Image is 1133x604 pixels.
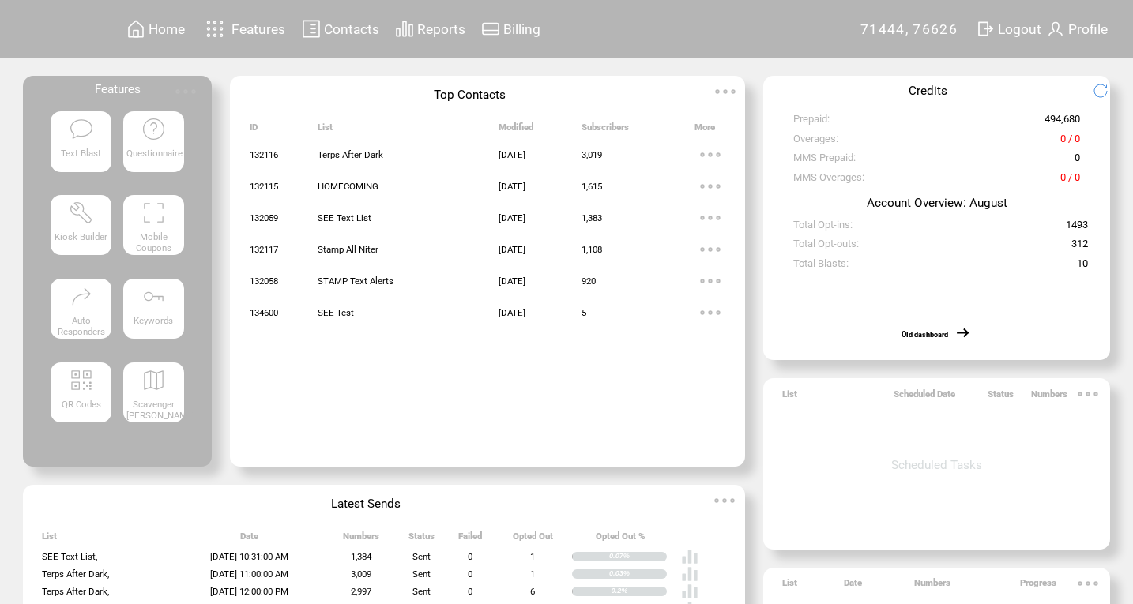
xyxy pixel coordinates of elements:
img: refresh.png [1093,83,1120,99]
span: Latest Sends [331,497,401,511]
span: Overages: [793,133,838,151]
span: Contacts [324,21,379,37]
span: 0 / 0 [1060,171,1080,189]
a: Mobile Coupons [123,195,184,267]
div: 0.07% [609,552,667,561]
span: Questionnaire [126,148,183,159]
span: STAMP Text Alerts [318,276,393,287]
span: Terps After Dark, [42,568,109,580]
img: ellypsis.svg [1072,378,1104,410]
span: More [694,122,715,139]
span: 1 [530,551,535,562]
span: Total Opt-outs: [793,238,859,256]
img: ellypsis.svg [694,171,726,202]
span: [DATE] 11:00:00 AM [210,568,288,580]
a: Questionnaire [123,111,184,183]
img: contacts.svg [302,19,321,39]
span: Text Blast [61,148,101,159]
span: Mobile Coupons [136,231,171,253]
span: QR Codes [62,399,101,410]
span: [DATE] [499,307,525,318]
span: SEE Test [318,307,354,318]
span: 0 [468,551,472,562]
span: Sent [412,586,431,597]
span: [DATE] 12:00:00 PM [210,586,288,597]
img: poll%20-%20white.svg [681,583,698,600]
span: 5 [582,307,586,318]
img: text-blast.svg [69,117,93,141]
a: Logout [973,17,1044,41]
img: poll%20-%20white.svg [681,565,698,583]
img: ellypsis.svg [694,139,726,171]
span: HOMECOMING [318,181,378,192]
img: creidtcard.svg [481,19,500,39]
span: Credits [909,84,947,98]
span: [DATE] [499,212,525,223]
span: Progress [1020,577,1056,595]
span: [DATE] [499,244,525,255]
img: ellypsis.svg [694,202,726,234]
span: 132058 [250,276,278,287]
span: 132117 [250,244,278,255]
img: home.svg [126,19,145,39]
span: Home [149,21,185,37]
span: Numbers [1031,388,1067,406]
span: Scavenger [PERSON_NAME] [126,399,195,421]
span: [DATE] [499,276,525,287]
span: 134600 [250,307,278,318]
span: Numbers [343,531,379,548]
img: features.svg [201,16,229,42]
span: Stamp All Niter [318,244,378,255]
span: Sent [412,551,431,562]
span: Opted Out [513,531,553,548]
span: 1,384 [351,551,371,562]
span: Opted Out % [596,531,646,548]
span: 1,108 [582,244,602,255]
a: Billing [479,17,543,41]
span: 10 [1077,257,1088,276]
span: Numbers [914,577,950,595]
img: qr.svg [69,368,93,392]
span: Subscribers [582,122,629,139]
span: Prepaid: [793,113,830,131]
a: Auto Responders [51,279,111,351]
span: 1,615 [582,181,602,192]
span: 1493 [1066,219,1088,237]
img: tool%201.svg [69,201,93,225]
a: Contacts [299,17,382,41]
span: Auto Responders [58,315,105,337]
span: 920 [582,276,596,287]
span: 494,680 [1045,113,1080,131]
img: poll%20-%20white.svg [681,548,698,565]
span: Logout [998,21,1041,37]
a: Keywords [123,279,184,351]
span: [DATE] [499,181,525,192]
img: ellypsis.svg [709,485,740,516]
a: QR Codes [51,362,111,434]
span: Total Blasts: [793,257,849,276]
span: Terps After Dark, [42,586,109,597]
a: Features [199,13,288,44]
span: 0 / 0 [1060,133,1080,151]
span: 0 [1075,152,1080,170]
div: 0.03% [609,569,667,578]
img: coupons.svg [141,201,166,225]
span: 0 [468,586,472,597]
span: 132059 [250,212,278,223]
span: 132116 [250,149,278,160]
span: 312 [1071,238,1088,256]
img: ellypsis.svg [694,297,726,328]
span: SEE Text List, [42,551,97,562]
span: Status [408,531,435,548]
span: List [318,122,333,139]
img: ellypsis.svg [694,265,726,297]
span: Kiosk Builder [55,231,107,242]
span: 6 [530,586,535,597]
a: Scavenger [PERSON_NAME] [123,362,184,434]
span: Features [95,82,141,96]
span: Modified [499,122,533,139]
span: Terps After Dark [318,149,383,160]
a: Old dashboard [902,330,948,339]
span: Billing [503,21,540,37]
span: Keywords [134,315,173,326]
